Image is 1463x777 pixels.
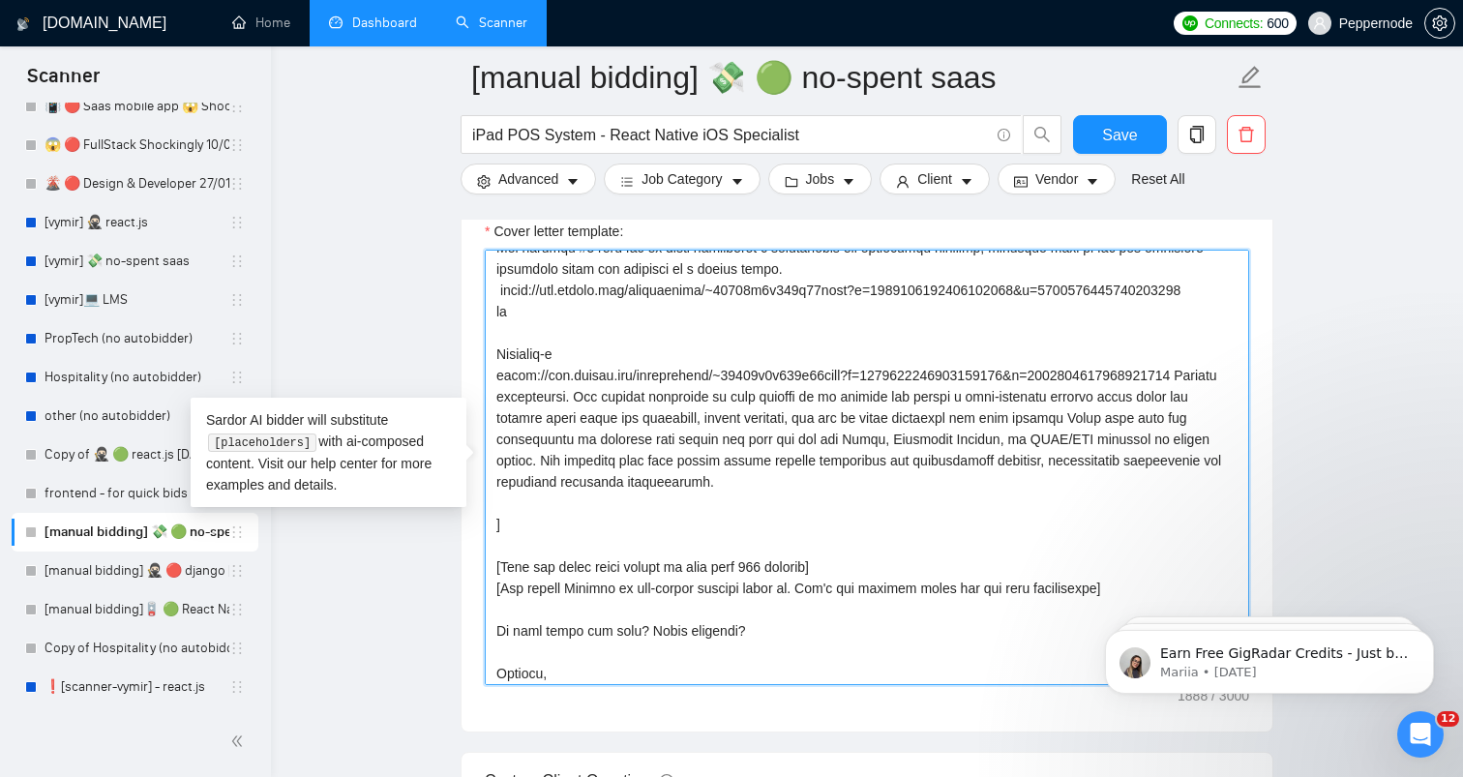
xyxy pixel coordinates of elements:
span: holder [229,99,245,114]
button: folderJobscaret-down [768,164,873,194]
a: 🌋 🔴 Design & Developer 27/01 Illia profile [45,164,229,203]
span: user [1313,16,1327,30]
a: [vymir] 🥷🏻 react.js [45,203,229,242]
span: setting [477,174,491,189]
li: 😱 🔴 FullStack Shockingly 10/01 V2 [12,126,258,164]
li: [manual bidding] 🥷🏻 🔴 django 13/02/25 [12,552,258,590]
a: setting [1424,15,1455,31]
a: 📳 🔴 Saas mobile app 😱 Shockingly 10/01 [45,87,229,126]
span: caret-down [842,174,855,189]
button: Save [1073,115,1167,154]
li: ❗[scanner-vymir] - react.js [12,668,258,706]
span: delete [1228,126,1265,143]
li: PropTech (no autobidder) [12,319,258,358]
span: folder [785,174,798,189]
a: [manual bidding]🪫 🟢 React Native old tweaked 05.05 індус копі [45,590,229,629]
a: homeHome [232,15,290,31]
a: PropTech (no autobidder) [45,319,229,358]
li: frontend - for quick bids [12,474,258,513]
a: ❗[scanner-vymir] - react.js [45,668,229,706]
a: [vymir] 💸 no-spent saas [45,242,229,281]
span: holder [229,563,245,579]
iframe: Intercom live chat [1397,711,1444,758]
span: Advanced [498,168,558,190]
a: dashboardDashboard [329,15,417,31]
li: 🌋 🔴 Design & Developer 27/01 Illia profile [12,164,258,203]
span: info-circle [998,129,1010,141]
span: holder [229,679,245,695]
li: Copy of 🥷🏻 🟢 react.js 13/02/25 [12,435,258,474]
span: caret-down [566,174,580,189]
li: Copy of Hospitality (no autobidder) [12,629,258,668]
span: holder [229,215,245,230]
li: 📳 🔴 Saas mobile app 😱 Shockingly 10/01 [12,87,258,126]
span: Save [1102,123,1137,147]
li: [manual bidding] 💸 🟢 no-spent saas [12,513,258,552]
li: [vymir] 💸 no-spent saas [12,242,258,281]
span: holder [229,292,245,308]
span: user [896,174,910,189]
span: holder [229,641,245,656]
span: bars [620,174,634,189]
li: other (no autobidder) [12,397,258,435]
span: holder [229,331,245,346]
li: [vymir] 🥷🏻 react.js [12,203,258,242]
li: [manual bidding]🪫 🟢 React Native old tweaked 05.05 індус копі [12,590,258,629]
span: edit [1238,65,1263,90]
button: settingAdvancedcaret-down [461,164,596,194]
input: Scanner name... [471,53,1234,102]
code: [placeholders] [208,433,315,453]
a: [vymir]💻 LMS [45,281,229,319]
a: Copy of Hospitality (no autobidder) [45,629,229,668]
a: [manual bidding] 💸 🟢 no-spent saas [45,513,229,552]
button: search [1023,115,1061,154]
a: searchScanner [456,15,527,31]
iframe: Intercom notifications message [1076,589,1463,725]
span: holder [229,524,245,540]
span: Jobs [806,168,835,190]
span: 600 [1267,13,1288,34]
span: double-left [230,732,250,751]
a: 😱 🔴 FullStack Shockingly 10/01 V2 [45,126,229,164]
label: Cover letter template: [485,221,623,242]
a: other (no autobidder) [45,397,229,435]
span: holder [229,176,245,192]
span: Client [917,168,952,190]
span: caret-down [1086,174,1099,189]
span: Connects: [1205,13,1263,34]
span: holder [229,602,245,617]
span: caret-down [960,174,973,189]
span: setting [1425,15,1454,31]
span: holder [229,254,245,269]
a: Hospitality (no autobidder) [45,358,229,397]
img: upwork-logo.png [1182,15,1198,31]
button: delete [1227,115,1266,154]
button: barsJob Categorycaret-down [604,164,760,194]
a: Copy of 🥷🏻 🟢 react.js [DATE] [45,435,229,474]
a: Reset All [1131,168,1184,190]
span: idcard [1014,174,1028,189]
a: help center [311,456,377,471]
span: search [1024,126,1060,143]
span: Job Category [642,168,722,190]
span: holder [229,370,245,385]
span: Scanner [12,62,115,103]
li: Hospitality (no autobidder) [12,358,258,397]
a: [manual bidding] 🥷🏻 🔴 django [DATE] [45,552,229,590]
div: Sardor AI bidder will substitute with ai-composed content. Visit our for more examples and details. [191,398,466,507]
span: holder [229,137,245,153]
textarea: Cover letter template: [485,250,1249,685]
span: Vendor [1035,168,1078,190]
span: caret-down [731,174,744,189]
button: userClientcaret-down [880,164,990,194]
span: copy [1179,126,1215,143]
button: copy [1178,115,1216,154]
span: 12 [1437,711,1459,727]
a: frontend - for quick bids [45,474,229,513]
li: [vymir]💻 LMS [12,281,258,319]
button: idcardVendorcaret-down [998,164,1116,194]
